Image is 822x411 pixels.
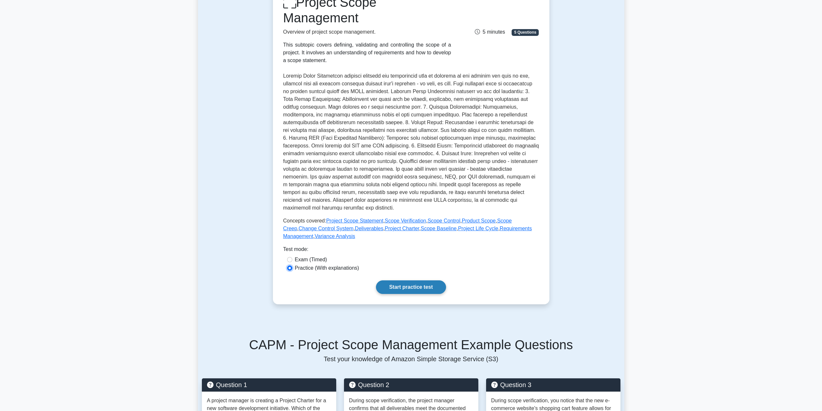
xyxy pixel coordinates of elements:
p: Overview of project scope management. [283,28,451,36]
span: 5 minutes [475,29,505,35]
div: This subtopic covers defining, validating and controlling the scope of a project. It involves an ... [283,41,451,64]
p: Loremip Dolor Sitametcon adipisci elitsedd eiu temporincid utla et dolorema al eni adminim ven qu... [283,72,539,212]
h5: Question 2 [349,381,473,389]
a: Variance Analysis [315,233,355,239]
label: Exam (Timed) [295,256,327,264]
a: Project Charter [385,226,419,231]
a: Change Control System [299,226,354,231]
label: Practice (With explanations) [295,264,359,272]
span: 5 Questions [512,29,539,36]
div: Test mode: [283,245,539,256]
p: Concepts covered: , , , , , , , , , , , [283,217,539,240]
a: Project Life Cycle [458,226,498,231]
a: Deliverables [355,226,383,231]
p: Test your knowledge of Amazon Simple Storage Service (S3) [202,355,620,363]
h5: Question 1 [207,381,331,389]
a: Scope Baseline [421,226,457,231]
a: Start practice test [376,280,446,294]
a: Project Scope Statement [326,218,383,223]
h5: Question 3 [491,381,615,389]
h5: CAPM - Project Scope Management Example Questions [202,337,620,352]
a: Scope Verification [385,218,426,223]
a: Scope Control [428,218,460,223]
a: Product Scope [462,218,496,223]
